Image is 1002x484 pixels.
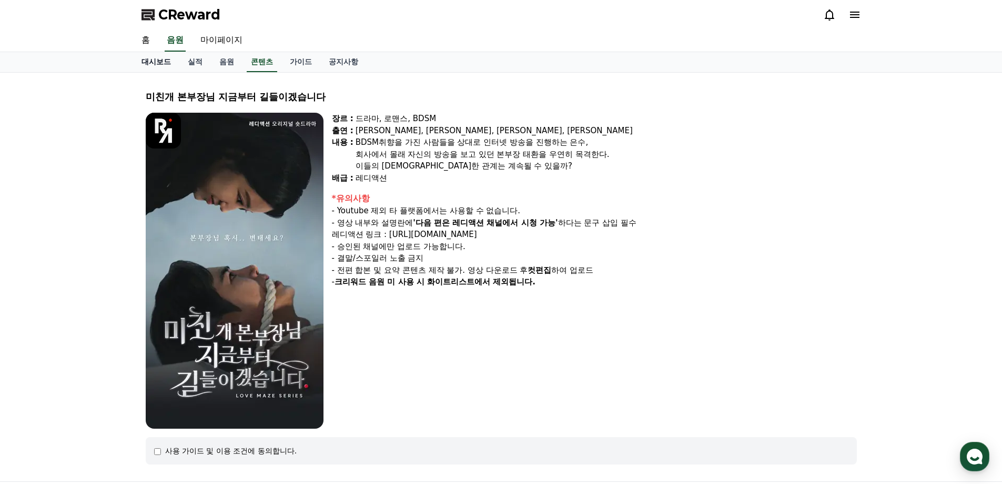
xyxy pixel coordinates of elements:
[413,218,558,228] strong: '다음 편은 레디액션 채널에서 시청 가능'
[332,252,857,264] p: - 결말/스포일러 노출 금지
[528,265,551,275] strong: 컷편집
[356,125,857,137] div: [PERSON_NAME], [PERSON_NAME], [PERSON_NAME], [PERSON_NAME]
[356,136,857,149] div: BDSM취향을 가진 사람들을 상대로 인터넷 방송을 진행하는 은수,
[332,241,857,253] p: - 승인된 채널에만 업로드 가능합니다.
[332,264,857,276] p: - 전편 합본 및 요약 콘텐츠 제작 불가. 영상 다운로드 후 하여 업로드
[335,277,535,287] strong: 크리워드 음원 미 사용 시 화이트리스트에서 제외됩니다.
[146,113,323,429] img: video
[96,350,109,359] span: 대화
[163,350,175,358] span: 설정
[356,172,857,184] div: 레디액션
[133,29,158,52] a: 홈
[332,217,857,229] p: - 영상 내부와 설명란에 하다는 문구 삽입 필수
[211,52,242,72] a: 음원
[320,52,367,72] a: 공지사항
[192,29,251,52] a: 마이페이지
[332,205,857,217] p: - Youtube 제외 타 플랫폼에서는 사용할 수 없습니다.
[356,113,857,125] div: 드라마, 로맨스, BDSM
[33,350,39,358] span: 홈
[165,446,297,456] div: 사용 가이드 및 이용 조건에 동의합니다.
[141,6,220,23] a: CReward
[133,52,179,72] a: 대시보드
[332,192,857,205] div: *유의사항
[136,334,202,360] a: 설정
[332,229,857,241] p: 레디액션 링크 : [URL][DOMAIN_NAME]
[158,6,220,23] span: CReward
[3,334,69,360] a: 홈
[356,160,857,172] div: 이들의 [DEMOGRAPHIC_DATA]한 관계는 계속될 수 있을까?
[332,113,353,125] div: 장르 :
[332,125,353,137] div: 출연 :
[332,276,857,288] p: -
[332,136,353,172] div: 내용 :
[146,113,181,149] img: logo
[179,52,211,72] a: 실적
[281,52,320,72] a: 가이드
[356,149,857,161] div: 회사에서 몰래 자신의 방송을 보고 있던 본부장 태환을 우연히 목격한다.
[69,334,136,360] a: 대화
[146,90,857,104] div: 미친개 본부장님 지금부터 길들이겠습니다
[165,29,186,52] a: 음원
[332,172,353,184] div: 배급 :
[247,52,277,72] a: 콘텐츠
